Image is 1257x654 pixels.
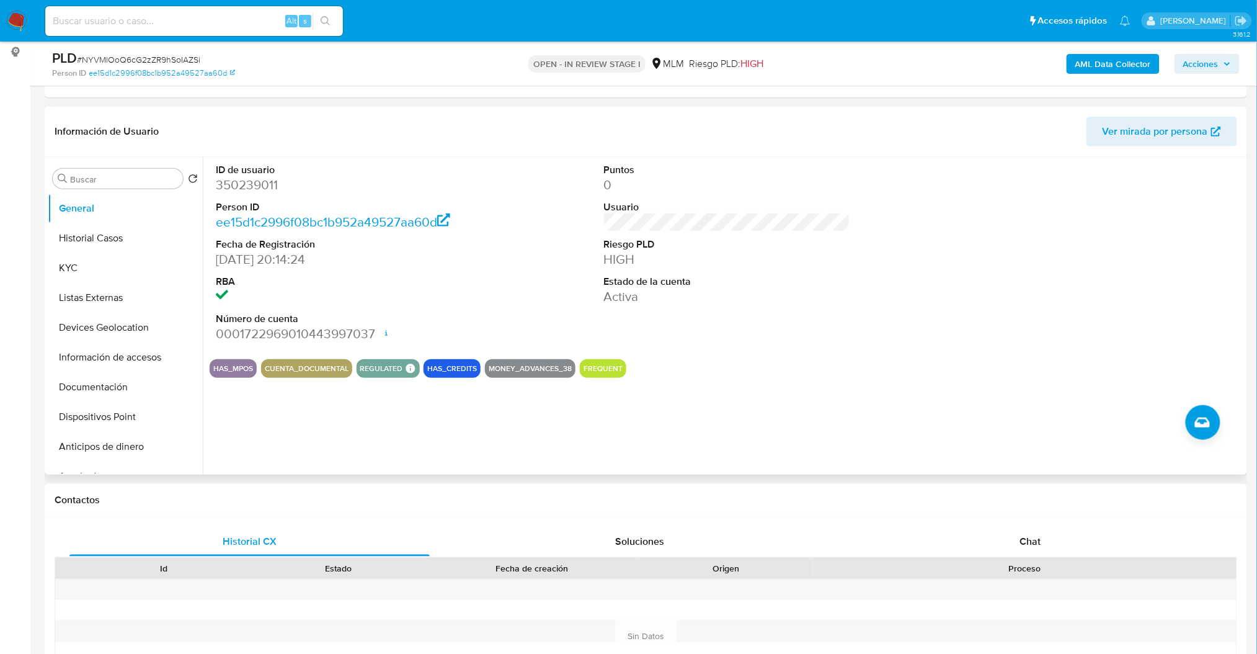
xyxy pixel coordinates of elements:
span: Alt [286,15,296,27]
a: ee15d1c2996f08bc1b952a49527aa60d [89,68,235,79]
button: Listas Externas [48,283,203,313]
button: Buscar [58,174,68,184]
dt: Número de cuenta [216,312,462,326]
a: ee15d1c2996f08bc1b952a49527aa60d [216,213,450,231]
span: Acciones [1183,54,1219,74]
span: Historial CX [223,534,277,549]
dd: 0001722969010443997037 [216,325,462,343]
h1: Contactos [55,494,1237,506]
button: Historial Casos [48,223,203,253]
h1: Información de Usuario [55,125,159,138]
button: Ver mirada por persona [1086,117,1237,146]
span: Ver mirada por persona [1103,117,1208,146]
dd: 350239011 [216,176,462,194]
input: Buscar usuario o caso... [45,13,343,29]
div: Id [86,562,242,575]
div: Fecha de creación [434,562,630,575]
span: HIGH [740,56,763,71]
button: Anticipos de dinero [48,432,203,462]
span: s [303,15,307,27]
span: Soluciones [615,534,664,549]
button: Documentación [48,372,203,402]
dd: HIGH [604,251,850,268]
button: Aprobadores [48,462,203,491]
a: Salir [1235,14,1248,27]
button: Dispositivos Point [48,402,203,432]
dt: RBA [216,275,462,289]
button: General [48,194,203,223]
span: Chat [1019,534,1041,549]
div: MLM [651,57,684,71]
dd: Activa [604,288,850,305]
input: Buscar [70,174,178,185]
button: KYC [48,253,203,283]
dt: Fecha de Registración [216,238,462,251]
dt: Usuario [604,200,850,214]
dt: Estado de la cuenta [604,275,850,289]
p: OPEN - IN REVIEW STAGE I [528,55,646,73]
div: Proceso [822,562,1228,575]
dt: Person ID [216,200,462,214]
dd: [DATE] 20:14:24 [216,251,462,268]
span: 3.161.2 [1233,29,1251,39]
button: Acciones [1175,54,1240,74]
p: yael.arizperojo@mercadolibre.com.mx [1160,15,1230,27]
div: Origen [647,562,804,575]
div: Estado [260,562,417,575]
b: AML Data Collector [1075,54,1151,74]
button: search-icon [313,12,338,30]
dt: Puntos [604,163,850,177]
dd: 0 [604,176,850,194]
span: # NYVMlOoQ6cG2zZR9hSoIAZSi [77,53,200,66]
a: Notificaciones [1120,16,1130,26]
span: Riesgo PLD: [689,57,763,71]
b: Person ID [52,68,86,79]
dt: Riesgo PLD [604,238,850,251]
button: Volver al orden por defecto [188,174,198,187]
span: Accesos rápidos [1038,14,1108,27]
button: AML Data Collector [1067,54,1160,74]
button: Devices Geolocation [48,313,203,343]
dt: ID de usuario [216,163,462,177]
b: PLD [52,48,77,68]
button: Información de accesos [48,343,203,372]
